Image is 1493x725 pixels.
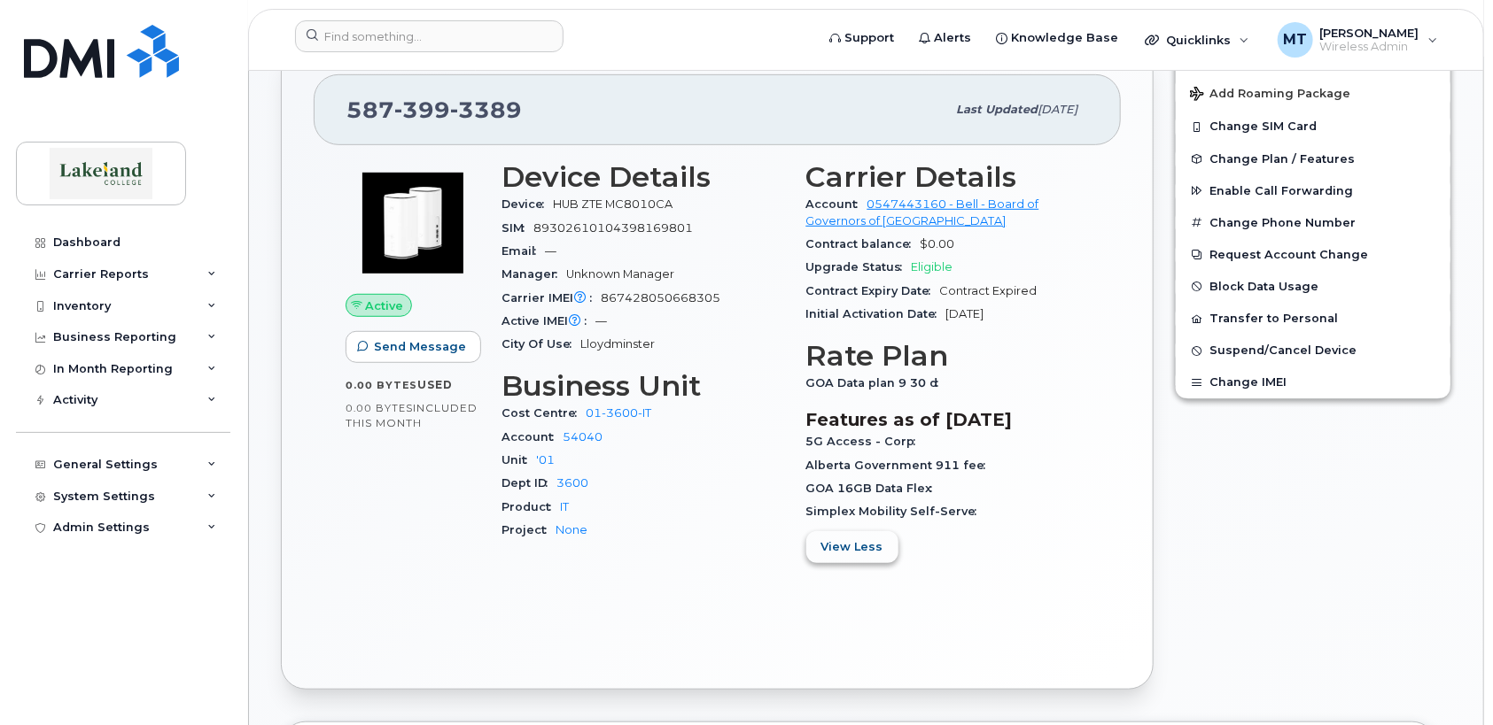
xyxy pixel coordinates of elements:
[502,267,566,281] span: Manager
[502,161,785,193] h3: Device Details
[346,402,413,414] span: 0.00 Bytes
[806,197,867,211] span: Account
[806,505,986,518] span: Simplex Mobility Self-Serve
[1176,111,1450,143] button: Change SIM Card
[1320,40,1419,54] span: Wireless Admin
[806,459,995,472] span: Alberta Government 911 fee
[566,267,674,281] span: Unknown Manager
[394,96,450,123] span: 399
[502,197,553,211] span: Device
[1176,366,1450,398] button: Change IMEI
[502,221,533,235] span: SIM
[844,29,894,47] span: Support
[366,297,404,314] span: Active
[1320,26,1419,40] span: [PERSON_NAME]
[502,453,536,467] span: Unit
[417,378,453,391] span: used
[595,314,607,328] span: —
[502,337,580,351] span: City Of Use
[545,244,556,258] span: —
[912,260,953,274] span: Eligible
[940,284,1038,297] span: Contract Expired
[934,29,971,47] span: Alerts
[1265,22,1450,58] div: Margaret Templeton
[1176,303,1450,335] button: Transfer to Personal
[502,406,586,420] span: Cost Centre
[906,20,984,56] a: Alerts
[556,523,587,536] a: None
[806,197,1039,227] a: 0547443160 - Bell - Board of Governors of [GEOGRAPHIC_DATA]
[533,221,693,235] span: 89302610104398169801
[806,376,948,389] span: GOA Data plan 9 30 d
[806,260,912,274] span: Upgrade Status
[502,500,560,513] span: Product
[450,96,522,123] span: 3389
[946,307,984,320] span: [DATE]
[586,406,651,420] a: 01-3600-IT
[502,370,785,402] h3: Business Unit
[346,96,522,123] span: 587
[502,430,563,443] span: Account
[806,161,1090,193] h3: Carrier Details
[1209,152,1355,166] span: Change Plan / Features
[1176,143,1450,175] button: Change Plan / Features
[806,531,898,563] button: View Less
[1209,344,1357,358] span: Suspend/Cancel Device
[817,20,906,56] a: Support
[580,337,655,351] span: Lloydminster
[601,291,720,305] span: 867428050668305
[984,20,1131,56] a: Knowledge Base
[1176,175,1450,207] button: Enable Call Forwarding
[821,538,883,555] span: View Less
[806,237,921,251] span: Contract balance
[563,430,603,443] a: 54040
[806,482,942,495] span: GOA 16GB Data Flex
[1166,33,1231,47] span: Quicklinks
[346,401,478,430] span: included this month
[502,476,556,490] span: Dept ID
[1038,103,1077,116] span: [DATE]
[502,314,595,328] span: Active IMEI
[806,284,940,297] span: Contract Expiry Date
[360,170,466,276] img: image20231002-3703462-1jz5835.jpeg
[346,379,417,391] span: 0.00 Bytes
[553,197,673,211] span: HUB ZTE MC8010CA
[346,331,481,363] button: Send Message
[374,338,466,355] span: Send Message
[1283,29,1307,50] span: MT
[1176,207,1450,239] button: Change Phone Number
[806,340,1090,372] h3: Rate Plan
[502,523,556,536] span: Project
[502,244,545,258] span: Email
[1176,74,1450,111] button: Add Roaming Package
[1176,335,1450,366] button: Suspend/Cancel Device
[536,453,555,467] a: '01
[1176,271,1450,303] button: Block Data Usage
[921,237,955,251] span: $0.00
[1190,87,1350,104] span: Add Roaming Package
[806,409,1090,430] h3: Features as of [DATE]
[1011,29,1118,47] span: Knowledge Base
[806,435,925,448] span: 5G Access - Corp
[502,291,601,305] span: Carrier IMEI
[1176,239,1450,271] button: Request Account Change
[956,103,1038,116] span: Last updated
[556,476,588,490] a: 3600
[806,307,946,320] span: Initial Activation Date
[1132,22,1262,58] div: Quicklinks
[1209,184,1353,197] span: Enable Call Forwarding
[295,20,564,52] input: Find something...
[560,500,569,513] a: IT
